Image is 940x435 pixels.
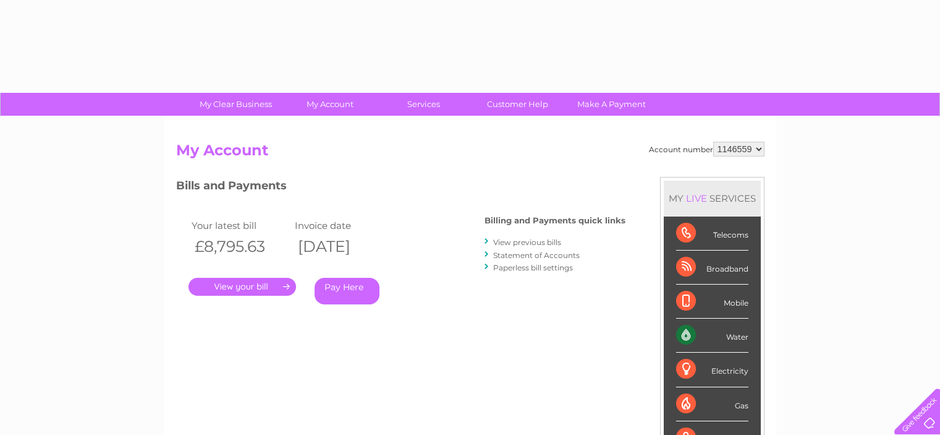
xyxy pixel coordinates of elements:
[467,93,569,116] a: Customer Help
[188,234,292,259] th: £8,795.63
[493,263,573,272] a: Paperless bill settings
[676,285,748,319] div: Mobile
[676,353,748,387] div: Electricity
[649,142,764,157] div: Account number
[676,387,748,421] div: Gas
[188,278,296,296] a: .
[676,319,748,353] div: Water
[493,238,561,247] a: View previous bills
[176,142,764,165] h2: My Account
[684,192,709,204] div: LIVE
[176,177,625,199] h3: Bills and Payments
[493,251,580,260] a: Statement of Accounts
[188,217,292,234] td: Your latest bill
[485,216,625,225] h4: Billing and Payments quick links
[664,181,761,216] div: MY SERVICES
[676,251,748,285] div: Broadband
[676,217,748,251] div: Telecoms
[561,93,663,116] a: Make A Payment
[373,93,475,116] a: Services
[292,234,396,259] th: [DATE]
[292,217,396,234] td: Invoice date
[315,278,379,304] a: Pay Here
[279,93,381,116] a: My Account
[185,93,287,116] a: My Clear Business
